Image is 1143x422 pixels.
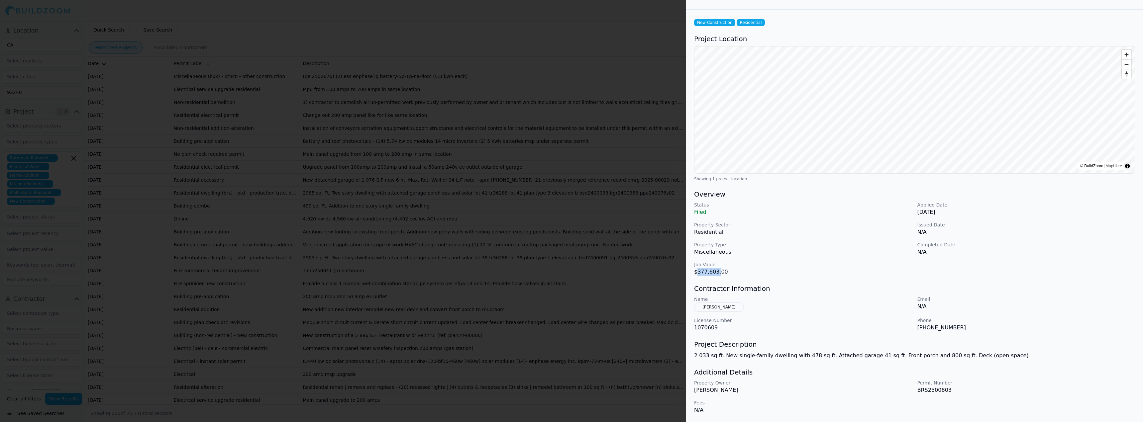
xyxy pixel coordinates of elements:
p: [DATE] [917,208,1135,216]
p: Residential [694,228,912,236]
span: New Construction [694,19,735,26]
p: License Number [694,317,912,324]
button: [PERSON_NAME] [694,302,744,312]
h3: Additional Details [694,368,1135,377]
p: Email [917,296,1135,302]
summary: Toggle attribution [1123,162,1131,170]
span: Residential [737,19,765,26]
p: Permit Number [917,380,1135,386]
p: BRS2500803 [917,386,1135,394]
h3: Project Location [694,34,1135,43]
p: Completed Date [917,241,1135,248]
p: Issued Date [917,221,1135,228]
p: Phone [917,317,1135,324]
p: Status [694,202,912,208]
p: Miscellaneous [694,248,912,256]
p: 1070609 [694,324,912,332]
p: N/A [917,248,1135,256]
a: MapLibre [1105,164,1122,168]
canvas: Map [694,46,1135,173]
h3: Contractor Information [694,284,1135,293]
p: [PHONE_NUMBER] [917,324,1135,332]
p: 2 033 sq ft. New single-family dwelling with 478 sq ft. Attached garage 41 sq ft. Front porch and... [694,352,1135,360]
p: Property Owner [694,380,912,386]
h3: Project Description [694,340,1135,349]
p: N/A [917,228,1135,236]
p: Applied Date [917,202,1135,208]
button: Zoom out [1122,59,1131,69]
p: N/A [694,406,912,414]
p: Property Type [694,241,912,248]
p: Filed [694,208,912,216]
p: N/A [917,302,1135,310]
p: Fees [694,399,912,406]
div: Showing 1 project location [694,176,1135,182]
h3: Overview [694,190,1135,199]
button: Zoom in [1122,50,1131,59]
p: Property Sector [694,221,912,228]
p: Job Value [694,261,912,268]
p: [PERSON_NAME] [694,386,912,394]
button: Reset bearing to north [1122,69,1131,79]
p: Name [694,296,912,302]
div: © BuildZoom | [1080,163,1122,169]
p: $377,603.00 [694,268,912,276]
